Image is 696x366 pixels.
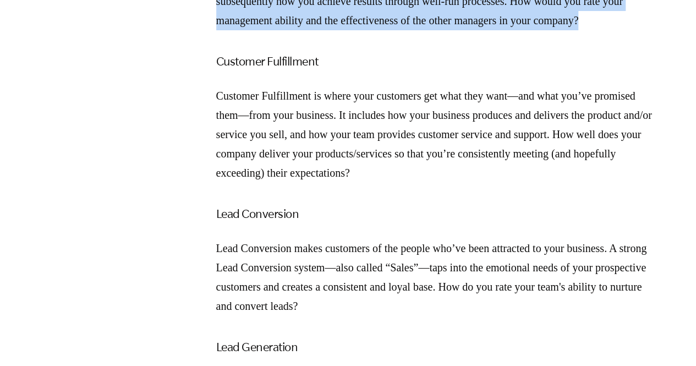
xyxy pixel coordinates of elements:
[216,338,656,356] h3: Lead Generation
[641,313,696,366] iframe: Chat Widget
[216,86,656,183] p: Customer Fulfillment is where your customers get what they want—and what you’ve promised them—fro...
[216,205,656,222] h3: Lead Conversion
[216,239,656,316] p: Lead Conversion makes customers of the people who’ve been attracted to your business. A strong Le...
[216,52,656,70] h3: Customer Fulfillment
